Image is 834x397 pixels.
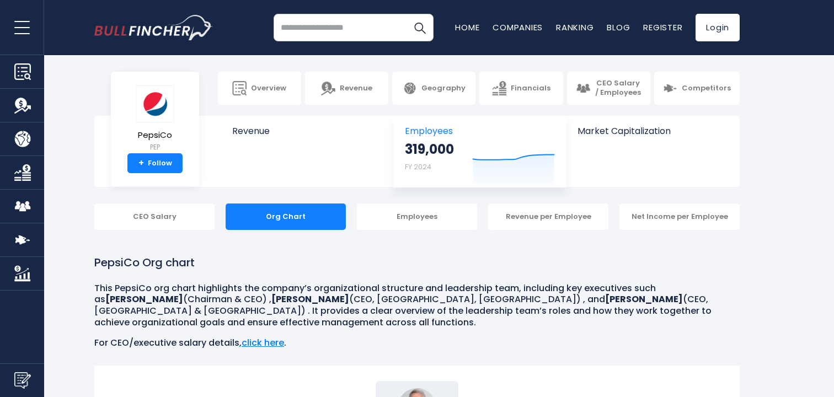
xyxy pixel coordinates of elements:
[218,72,301,105] a: Overview
[94,15,213,40] a: Go to homepage
[94,15,213,40] img: bullfincher logo
[251,84,286,93] span: Overview
[138,158,144,168] strong: +
[94,337,740,349] p: For CEO/executive salary details, .
[578,126,728,136] span: Market Capitalization
[479,72,563,105] a: Financials
[135,85,175,154] a: PepsiCo PEP
[340,84,372,93] span: Revenue
[643,22,682,33] a: Register
[221,116,394,155] a: Revenue
[405,141,454,158] strong: 319,000
[242,336,284,349] a: click here
[493,22,543,33] a: Companies
[421,84,466,93] span: Geography
[682,84,731,93] span: Competitors
[394,116,565,187] a: Employees 319,000 FY 2024
[127,153,183,173] a: +Follow
[305,72,388,105] a: Revenue
[136,131,174,140] span: PepsiCo
[94,254,740,271] h1: PepsiCo Org chart
[392,72,475,105] a: Geography
[405,162,431,171] small: FY 2024
[605,293,683,305] b: [PERSON_NAME]
[94,283,740,329] p: This PepsiCo org chart highlights the company’s organizational structure and leadership team, inc...
[654,72,740,105] a: Competitors
[607,22,630,33] a: Blog
[595,79,641,98] span: CEO Salary / Employees
[226,203,346,230] div: Org Chart
[567,72,650,105] a: CEO Salary / Employees
[455,22,479,33] a: Home
[556,22,594,33] a: Ranking
[94,203,215,230] div: CEO Salary
[566,116,739,155] a: Market Capitalization
[696,14,740,41] a: Login
[619,203,740,230] div: Net Income per Employee
[357,203,477,230] div: Employees
[511,84,550,93] span: Financials
[405,126,554,136] span: Employees
[105,293,183,305] b: [PERSON_NAME]
[488,203,608,230] div: Revenue per Employee
[136,142,174,152] small: PEP
[232,126,383,136] span: Revenue
[271,293,349,305] b: [PERSON_NAME]
[406,14,434,41] button: Search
